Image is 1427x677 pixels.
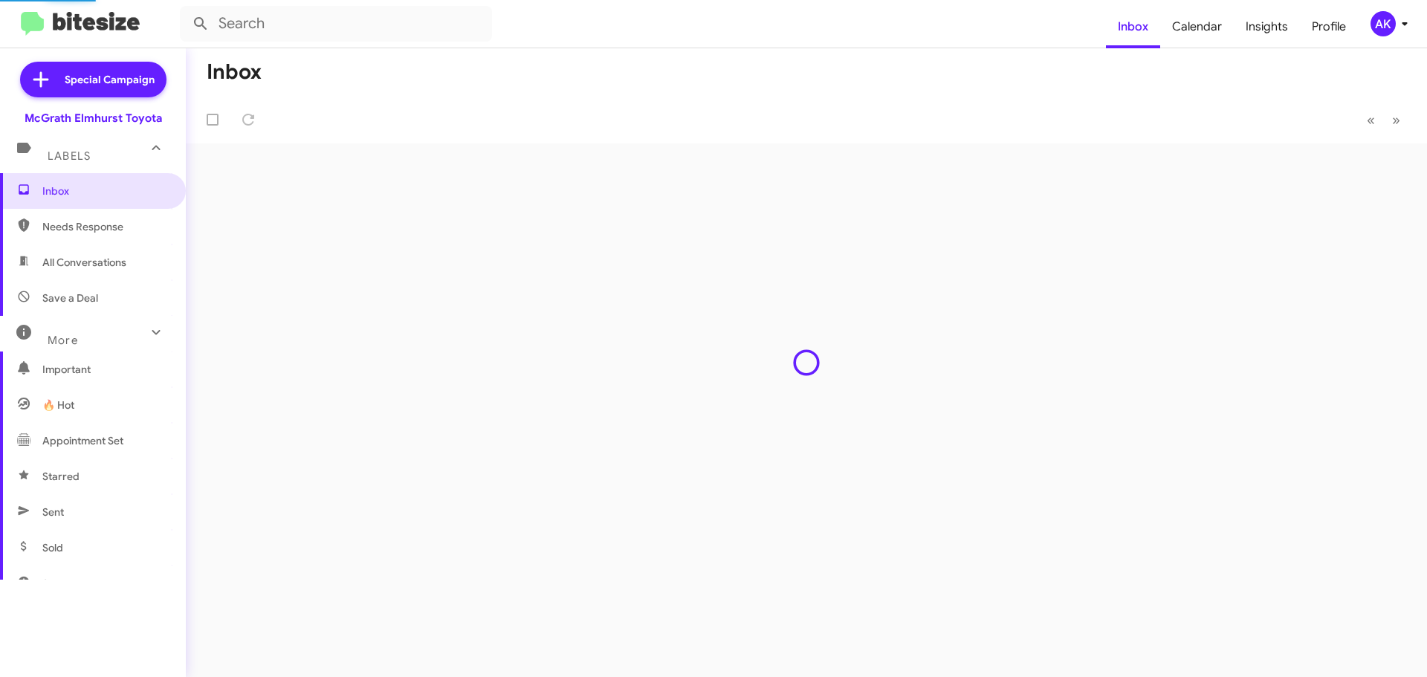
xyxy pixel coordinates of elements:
a: Insights [1234,5,1300,48]
button: AK [1358,11,1411,36]
h1: Inbox [207,60,262,84]
span: Sent [42,505,64,519]
span: » [1392,111,1400,129]
span: 🔥 Hot [42,398,74,412]
div: AK [1371,11,1396,36]
span: « [1367,111,1375,129]
span: Starred [42,469,80,484]
button: Previous [1358,105,1384,135]
span: More [48,334,78,347]
input: Search [180,6,492,42]
a: Special Campaign [20,62,166,97]
span: Sold [42,540,63,555]
span: Sold Responded [42,576,121,591]
span: Inbox [42,184,169,198]
span: Needs Response [42,219,169,234]
button: Next [1383,105,1409,135]
span: Special Campaign [65,72,155,87]
span: Important [42,362,169,377]
a: Calendar [1160,5,1234,48]
div: McGrath Elmhurst Toyota [25,111,162,126]
span: Labels [48,149,91,163]
a: Inbox [1106,5,1160,48]
span: Save a Deal [42,291,98,305]
a: Profile [1300,5,1358,48]
span: All Conversations [42,255,126,270]
span: Appointment Set [42,433,123,448]
nav: Page navigation example [1359,105,1409,135]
